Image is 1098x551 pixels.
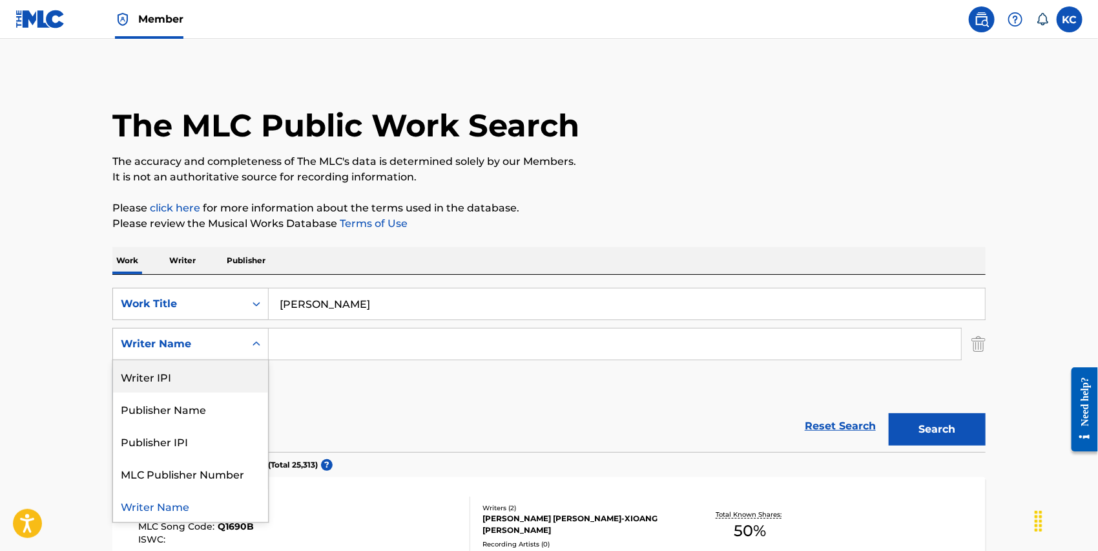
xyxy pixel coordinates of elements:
[112,200,986,216] p: Please for more information about the terms used in the database.
[112,216,986,232] p: Please review the Musical Works Database
[112,106,579,145] h1: The MLC Public Work Search
[218,521,254,532] span: Q1690B
[798,412,882,440] a: Reset Search
[321,459,333,471] span: ?
[974,12,989,27] img: search
[115,12,130,27] img: Top Rightsholder
[113,457,268,490] div: MLC Publisher Number
[138,12,183,27] span: Member
[112,247,142,274] p: Work
[1008,12,1023,27] img: help
[121,336,237,352] div: Writer Name
[1036,13,1049,26] div: Notifications
[165,247,200,274] p: Writer
[482,513,678,536] div: [PERSON_NAME] [PERSON_NAME]-XIOANG [PERSON_NAME]
[113,393,268,425] div: Publisher Name
[971,328,986,360] img: Delete Criterion
[1033,489,1098,551] iframe: Chat Widget
[734,519,767,543] span: 50 %
[223,247,269,274] p: Publisher
[1002,6,1028,32] div: Help
[139,534,169,545] span: ISWC :
[1057,6,1082,32] div: User Menu
[337,217,408,230] a: Terms of Use
[1028,502,1049,541] div: Drag
[716,510,785,519] p: Total Known Shares:
[112,288,986,452] form: Search Form
[113,425,268,457] div: Publisher IPI
[969,6,995,32] a: Public Search
[482,539,678,549] div: Recording Artists ( 0 )
[889,413,986,446] button: Search
[482,503,678,513] div: Writers ( 2 )
[113,360,268,393] div: Writer IPI
[112,169,986,185] p: It is not an authoritative source for recording information.
[150,202,200,214] a: click here
[121,296,237,312] div: Work Title
[113,490,268,522] div: Writer Name
[112,154,986,169] p: The accuracy and completeness of The MLC's data is determined solely by our Members.
[16,10,65,28] img: MLC Logo
[139,521,218,532] span: MLC Song Code :
[1062,357,1098,461] iframe: Resource Center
